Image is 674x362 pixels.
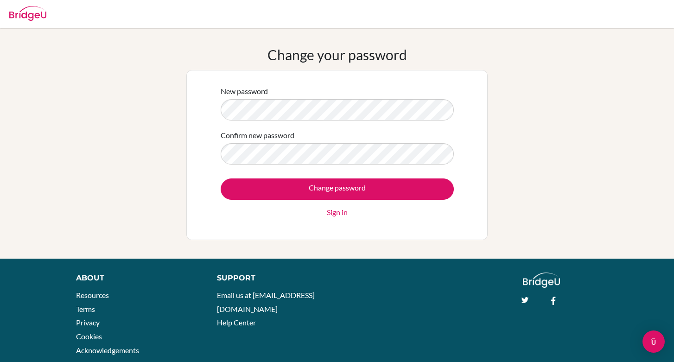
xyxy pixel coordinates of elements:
img: Bridge-U [9,6,46,21]
a: Resources [76,291,109,299]
a: Privacy [76,318,100,327]
a: Help Center [217,318,256,327]
label: Confirm new password [221,130,294,141]
a: Acknowledgements [76,346,139,355]
label: New password [221,86,268,97]
a: Sign in [327,207,348,218]
h1: Change your password [267,46,407,63]
a: Terms [76,305,95,313]
div: About [76,273,196,284]
div: Open Intercom Messenger [642,330,665,353]
a: Cookies [76,332,102,341]
img: logo_white@2x-f4f0deed5e89b7ecb1c2cc34c3e3d731f90f0f143d5ea2071677605dd97b5244.png [523,273,560,288]
a: Email us at [EMAIL_ADDRESS][DOMAIN_NAME] [217,291,315,313]
div: Support [217,273,328,284]
input: Change password [221,178,454,200]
